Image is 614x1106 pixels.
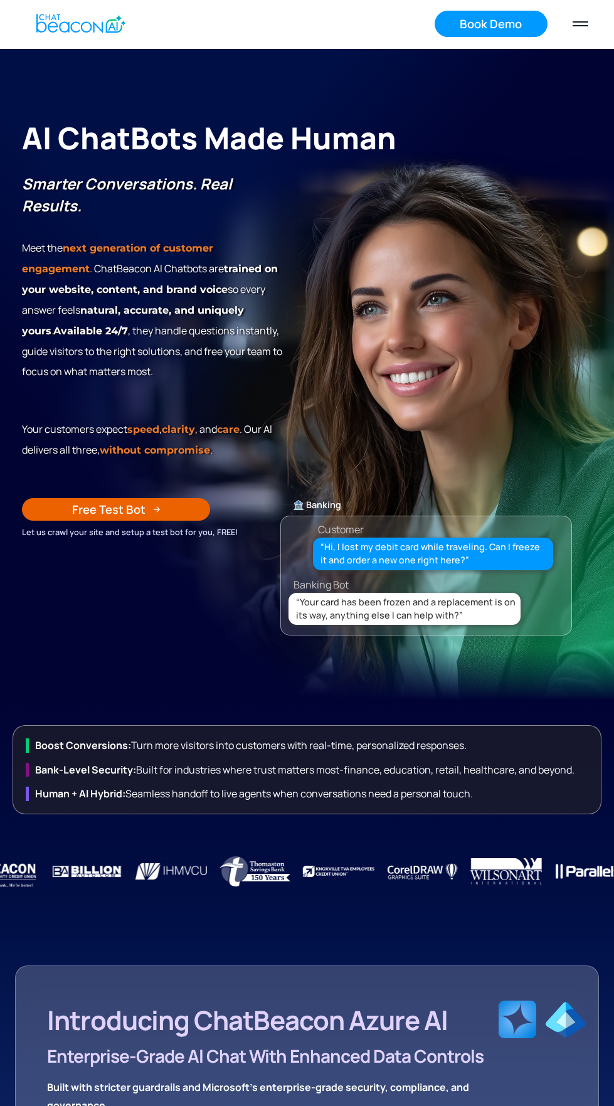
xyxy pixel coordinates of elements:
[435,11,548,37] a: Book Demo
[213,834,297,909] img: Thomaston Saving Bankusing ChatBeaconAI
[35,763,136,777] strong: Bank-Level Security:
[22,173,232,216] strong: Smarter Conversations. Real Results.
[47,1044,484,1068] strong: Enterprise-Grade Al Chat with Enhanced Data Controls
[318,521,364,538] div: Customer
[129,834,213,909] img: Empeople Credit Union using ChatBeaconAI
[22,118,546,158] h1: AI ChatBots Made Human
[153,506,161,513] img: Arrow
[26,8,133,39] a: home
[72,501,146,518] div: Free Test Bot
[22,419,284,460] p: Your customers expect , , and . Our Al delivers all three, .
[22,525,258,539] div: Let us crawl your site and setup a test bot for you, FREE!
[26,738,595,752] div: Turn more visitors into customers with real-time, personalized responses.
[294,576,584,593] div: Banking Bot
[26,787,595,800] div: Seamless handoff to live agents when conversations need a personal touch.
[53,325,128,337] strong: Available 24/7
[22,304,244,337] strong: natural, accurate, and uniquely yours
[22,498,210,521] a: Free Test Bot
[281,496,571,514] div: 🏦 Banking
[297,834,381,909] img: Knoxville Employee Credit Union uses ChatBeacon
[26,763,595,777] div: Built for industries where trust matters most-finance, education, retail, healthcare, and beyond.
[546,994,585,1040] img: Microsoft Entra
[217,423,240,435] span: care
[127,423,159,435] strong: speed
[162,423,195,435] span: clarity
[22,242,213,275] strong: next generation of customer engagement
[35,787,125,800] strong: Human + Al Hybrid:
[35,738,131,752] strong: Boost Conversions:
[22,174,284,381] p: Meet the . ChatBeacon Al Chatbots are so every answer feels , they handle questions instantly, gu...
[22,304,244,337] span: .
[320,541,546,567] div: “Hi, I lost my debit card while traveling. Can I freeze it and order a new one right here?”
[47,1002,448,1038] strong: Introducing ChatBeacon Azure Al
[100,444,210,456] span: without compromise
[460,16,522,32] div: Book Demo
